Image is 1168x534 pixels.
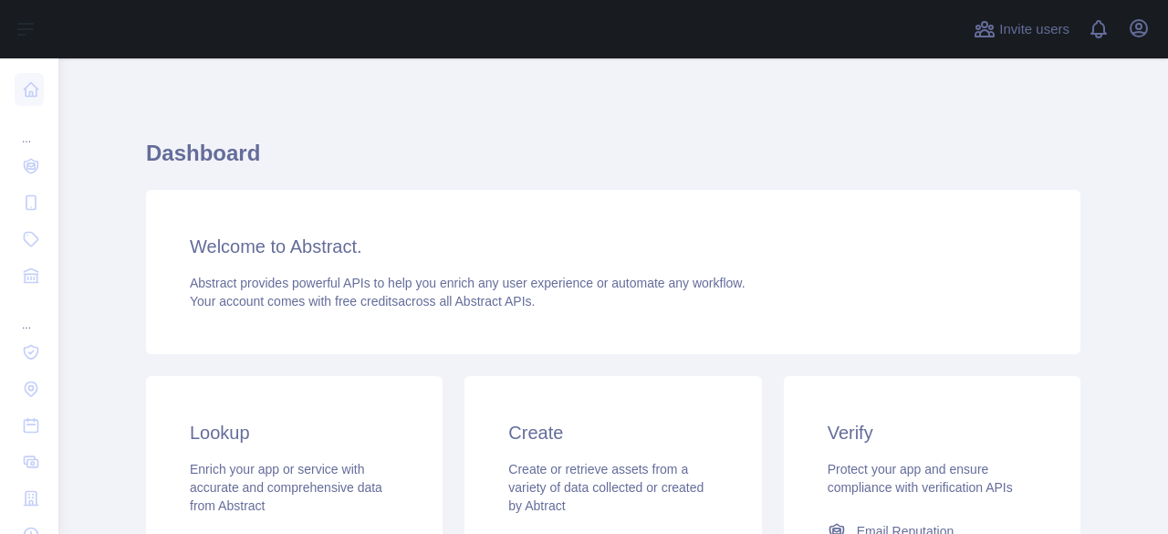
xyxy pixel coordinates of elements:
div: ... [15,110,44,146]
span: Protect your app and ensure compliance with verification APIs [828,462,1013,495]
button: Invite users [970,15,1073,44]
h3: Lookup [190,420,399,445]
h1: Dashboard [146,139,1080,183]
h3: Welcome to Abstract. [190,234,1037,259]
span: free credits [335,294,398,309]
span: Enrich your app or service with accurate and comprehensive data from Abstract [190,462,382,513]
h3: Create [508,420,717,445]
span: Abstract provides powerful APIs to help you enrich any user experience or automate any workflow. [190,276,746,290]
span: Your account comes with across all Abstract APIs. [190,294,535,309]
span: Create or retrieve assets from a variety of data collected or created by Abtract [508,462,704,513]
span: Invite users [999,19,1069,40]
h3: Verify [828,420,1037,445]
div: ... [15,296,44,332]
